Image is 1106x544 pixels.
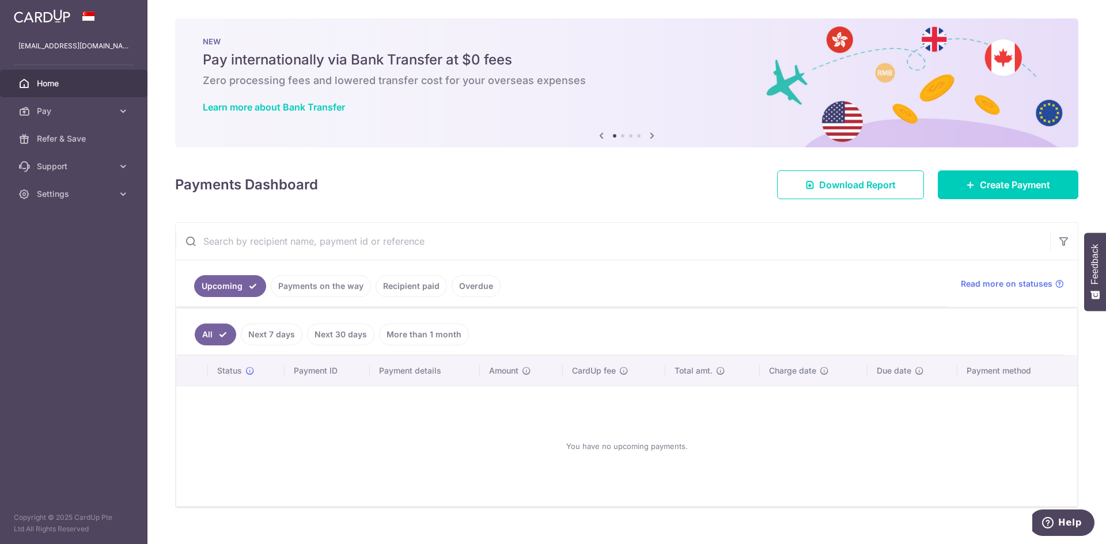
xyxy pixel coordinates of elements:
th: Payment details [370,356,480,386]
h6: Zero processing fees and lowered transfer cost for your overseas expenses [203,74,1051,88]
span: Pay [37,105,113,117]
span: Refer & Save [37,133,113,144]
th: Payment method [957,356,1077,386]
a: Recipient paid [376,275,447,297]
img: CardUp [14,9,70,23]
input: Search by recipient name, payment id or reference [176,223,1050,260]
a: Payments on the way [271,275,371,297]
span: Support [37,161,113,172]
a: Overdue [452,275,501,297]
h4: Payments Dashboard [175,174,318,195]
div: You have no upcoming payments. [190,395,1063,497]
span: Status [217,365,242,376]
span: Create Payment [980,178,1050,192]
a: Read more on statuses [961,278,1064,290]
span: Feedback [1090,244,1100,284]
span: Home [37,78,113,89]
button: Feedback - Show survey [1084,233,1106,311]
iframe: Opens a widget where you can find more information [1032,509,1094,538]
h5: Pay internationally via Bank Transfer at $0 fees [203,51,1051,69]
span: CardUp fee [572,365,616,376]
span: Amount [489,365,518,376]
span: Charge date [769,365,816,376]
a: Next 30 days [307,324,374,345]
a: All [195,324,236,345]
a: Upcoming [194,275,266,297]
span: Due date [877,365,911,376]
span: Settings [37,188,113,200]
a: More than 1 month [379,324,469,345]
a: Download Report [777,170,924,199]
span: Total amt. [675,365,713,376]
span: Download Report [819,178,896,192]
th: Payment ID [285,356,370,386]
p: NEW [203,37,1051,46]
a: Create Payment [938,170,1078,199]
span: Read more on statuses [961,278,1052,290]
img: Bank transfer banner [175,18,1078,147]
p: [EMAIL_ADDRESS][DOMAIN_NAME] [18,40,129,52]
a: Learn more about Bank Transfer [203,101,345,113]
a: Next 7 days [241,324,302,345]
